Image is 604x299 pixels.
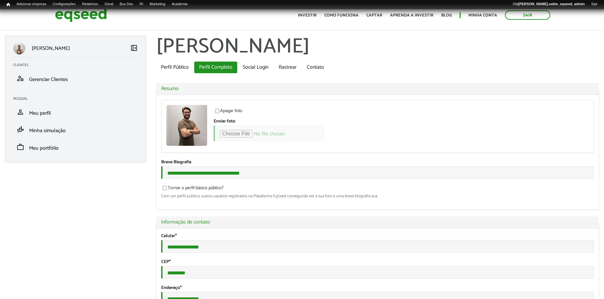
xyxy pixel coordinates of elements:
[509,2,588,7] a: Olá[PERSON_NAME].valim_eqseed_admin
[6,2,10,7] span: Início
[13,97,143,101] h2: Pessoal
[274,62,301,73] a: Rastrear
[166,105,207,146] img: Foto de Leonardo Valim
[180,284,182,292] span: Este campo é obrigatório.
[175,232,177,240] span: Este campo é obrigatório.
[159,186,171,190] input: Tornar o perfil básico público?
[29,126,66,135] span: Minha simulação
[8,103,143,121] li: Meu perfil
[13,2,50,7] a: Adicionar empresa
[302,62,329,73] a: Contato
[17,143,24,151] span: work
[17,108,24,116] span: person
[166,105,207,146] a: Ver perfil do usuário.
[161,86,594,91] a: Resumo
[8,70,143,87] li: Gerenciar Clientes
[161,194,594,198] div: Com um perfil público, outros usuários registrados na Plataforma EqSeed conseguirão ver a sua fot...
[161,234,177,238] label: Celular
[50,2,79,7] a: Configurações
[238,62,273,73] a: Social Login
[441,13,452,17] a: Blog
[169,2,191,7] a: Academia
[366,13,382,17] a: Captar
[169,258,171,266] span: Este campo é obrigatório.
[13,126,138,133] a: finance_modeMinha simulação
[505,10,550,20] a: Sair
[214,109,242,115] label: Apagar foto
[156,62,194,73] a: Perfil Público
[32,45,70,52] p: [PERSON_NAME]
[17,75,24,82] span: manage_accounts
[161,286,182,290] label: Endereço
[29,144,59,153] span: Meu portfólio
[390,13,433,17] a: Aprenda a investir
[101,2,117,7] a: Geral
[29,75,68,84] span: Gerenciar Clientes
[468,13,497,17] a: Minha conta
[8,138,143,156] li: Meu portfólio
[130,44,138,52] span: left_panel_close
[161,260,171,264] label: CEP
[55,6,107,24] img: EqSeed
[13,63,143,67] h2: Clientes
[211,109,223,113] input: Apagar foto
[17,126,24,133] span: finance_mode
[161,220,594,225] a: Informação de contato
[3,2,13,8] a: Início
[13,108,138,116] a: personMeu perfil
[8,121,143,138] li: Minha simulação
[79,2,101,7] a: Relatórios
[136,2,146,7] a: RI
[13,143,138,151] a: workMeu portfólio
[298,13,317,17] a: Investir
[518,2,585,6] strong: [PERSON_NAME].valim_eqseed_admin
[194,62,237,73] a: Perfil Completo
[156,36,599,58] h1: [PERSON_NAME]
[130,44,138,53] a: Colapsar menu
[117,2,137,7] a: Bus Dev
[161,160,191,165] label: Breve Biografia
[588,2,601,7] a: Sair
[29,109,51,118] span: Meu perfil
[214,119,235,124] label: Enviar foto
[13,75,138,82] a: manage_accountsGerenciar Clientes
[146,2,168,7] a: Marketing
[161,186,224,192] label: Tornar o perfil básico público?
[324,13,359,17] a: Como funciona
